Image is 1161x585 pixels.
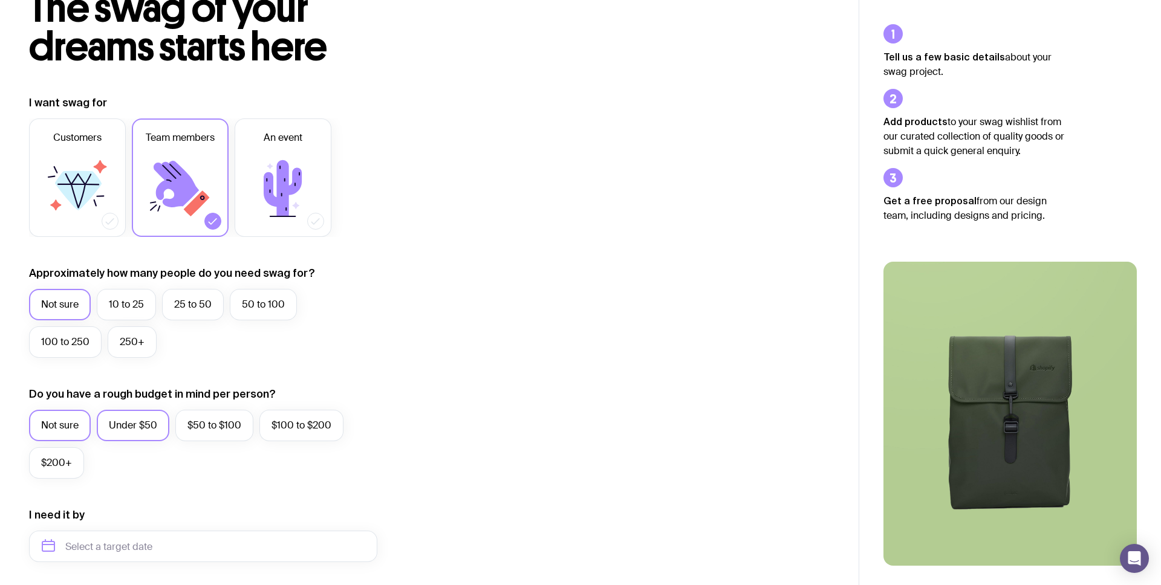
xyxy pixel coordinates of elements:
[29,95,107,110] label: I want swag for
[29,531,377,562] input: Select a target date
[53,131,102,145] span: Customers
[230,289,297,320] label: 50 to 100
[29,266,315,280] label: Approximately how many people do you need swag for?
[259,410,343,441] label: $100 to $200
[108,326,157,358] label: 250+
[146,131,215,145] span: Team members
[883,193,1065,223] p: from our design team, including designs and pricing.
[29,387,276,401] label: Do you have a rough budget in mind per person?
[883,116,948,127] strong: Add products
[97,410,169,441] label: Under $50
[264,131,302,145] span: An event
[883,114,1065,158] p: to your swag wishlist from our curated collection of quality goods or submit a quick general enqu...
[883,195,977,206] strong: Get a free proposal
[1120,544,1149,573] div: Open Intercom Messenger
[97,289,156,320] label: 10 to 25
[29,326,102,358] label: 100 to 250
[175,410,253,441] label: $50 to $100
[29,447,84,479] label: $200+
[29,289,91,320] label: Not sure
[29,508,85,522] label: I need it by
[29,410,91,441] label: Not sure
[883,51,1005,62] strong: Tell us a few basic details
[162,289,224,320] label: 25 to 50
[883,50,1065,79] p: about your swag project.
